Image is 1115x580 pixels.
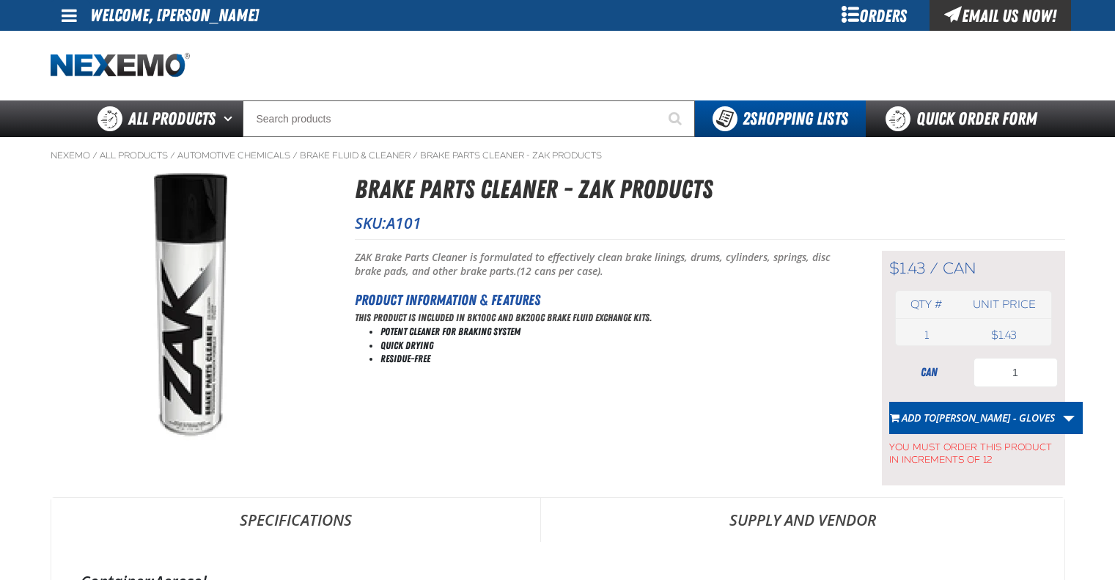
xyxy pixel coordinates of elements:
span: You must order this product in increments of 12 [889,434,1058,466]
img: Nexemo logo [51,53,190,78]
span: / [930,259,938,278]
span: A101 [386,213,422,233]
th: Unit price [957,291,1050,318]
p: ZAK Brake Parts Cleaner is formulated to effectively clean brake linings, drums, cylinders, sprin... [355,251,845,279]
a: More Actions [1055,402,1083,434]
span: [PERSON_NAME] - GLOVES [936,411,1055,425]
span: can [943,259,976,278]
img: Brake Parts Cleaner - ZAK Products [51,170,328,447]
input: Search [243,100,695,137]
a: Nexemo [51,150,90,161]
a: Home [51,53,190,78]
h2: Product Information & Features [355,289,845,311]
button: Open All Products pages [218,100,243,137]
span: / [413,150,418,161]
span: All Products [128,106,216,132]
div: can [889,364,970,381]
p: This product is included in BK100C and BK200C brake fluid exchange kits. [355,311,845,325]
a: Automotive Chemicals [177,150,290,161]
button: You have 2 Shopping Lists. Open to view details [695,100,866,137]
span: $1.43 [889,259,925,278]
li: Potent Cleaner for Braking System [380,325,845,339]
th: Qty # [896,291,958,318]
span: / [170,150,175,161]
nav: Breadcrumbs [51,150,1065,161]
li: Residue-Free [380,352,845,366]
span: 1 [924,328,929,342]
button: Start Searching [658,100,695,137]
span: / [92,150,97,161]
a: Supply and Vendor [541,498,1064,542]
button: Add to[PERSON_NAME] - GLOVES [889,402,1056,434]
span: Add to [902,411,1055,425]
a: Specifications [51,498,540,542]
a: Brake Fluid & Cleaner [300,150,411,161]
a: Quick Order Form [866,100,1064,137]
strong: 2 [743,109,750,129]
input: Product Quantity [974,358,1058,387]
span: / [292,150,298,161]
p: SKU: [355,213,1065,233]
li: Quick Drying [380,339,845,353]
span: Shopping Lists [743,109,848,129]
td: $1.43 [957,325,1050,345]
a: All Products [100,150,168,161]
a: Brake Parts Cleaner - ZAK Products [420,150,602,161]
h1: Brake Parts Cleaner - ZAK Products [355,170,1065,209]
